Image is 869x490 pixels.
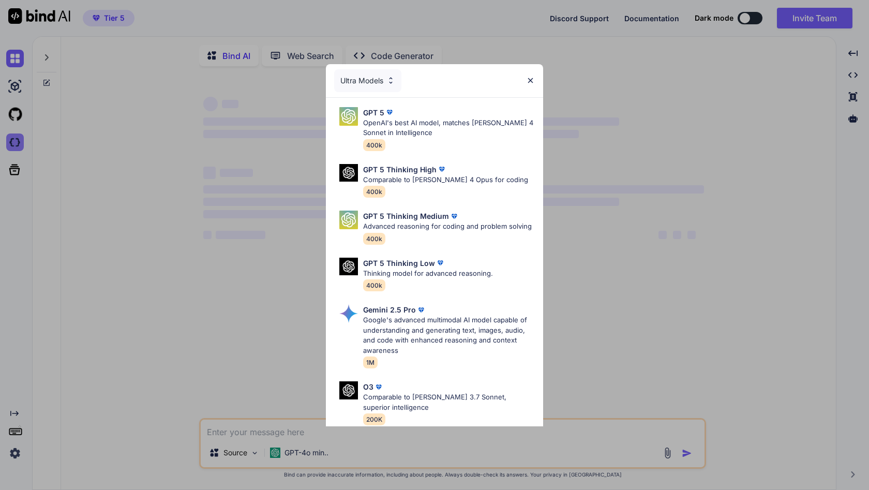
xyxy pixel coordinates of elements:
img: Pick Models [339,211,358,229]
img: Pick Models [339,304,358,323]
p: Thinking model for advanced reasoning. [363,269,493,279]
p: Comparable to [PERSON_NAME] 4 Opus for coding [363,175,528,185]
p: Google's advanced multimodal AI model capable of understanding and generating text, images, audio... [363,315,535,355]
div: Ultra Models [334,69,401,92]
p: GPT 5 Thinking High [363,164,437,175]
span: 400k [363,233,385,245]
img: premium [437,164,447,174]
img: premium [449,211,459,221]
span: 400k [363,139,385,151]
p: GPT 5 Thinking Low [363,258,435,269]
p: GPT 5 [363,107,384,118]
p: Gemini 2.5 Pro [363,304,416,315]
p: GPT 5 Thinking Medium [363,211,449,221]
p: Advanced reasoning for coding and problem solving [363,221,532,232]
img: premium [435,258,445,268]
img: close [526,76,535,85]
img: Pick Models [339,164,358,182]
img: premium [373,382,384,392]
img: premium [416,305,426,315]
img: Pick Models [339,381,358,399]
span: 400k [363,279,385,291]
img: Pick Models [339,107,358,126]
p: Comparable to [PERSON_NAME] 3.7 Sonnet, superior intelligence [363,392,535,412]
img: Pick Models [339,258,358,276]
p: OpenAI's best AI model, matches [PERSON_NAME] 4 Sonnet in Intelligence [363,118,535,138]
p: O3 [363,381,373,392]
span: 400k [363,186,385,198]
span: 200K [363,413,385,425]
img: Pick Models [386,76,395,85]
img: premium [384,107,395,117]
span: 1M [363,357,378,368]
